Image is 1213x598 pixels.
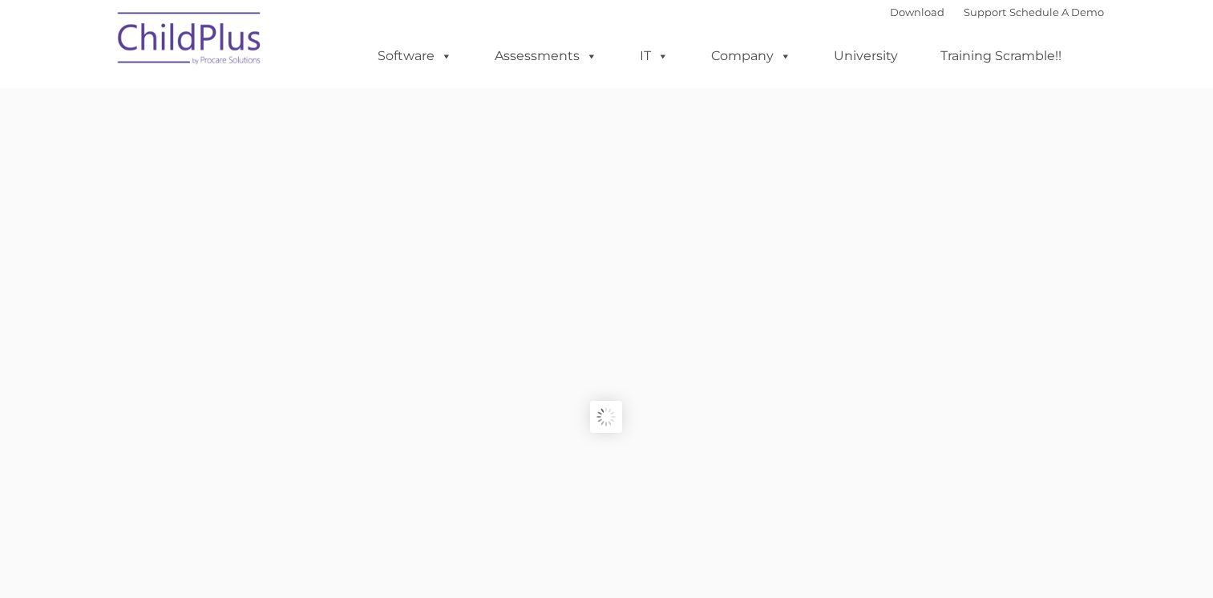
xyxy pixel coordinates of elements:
[362,40,468,72] a: Software
[924,40,1078,72] a: Training Scramble!!
[624,40,685,72] a: IT
[695,40,807,72] a: Company
[110,1,270,81] img: ChildPlus by Procare Solutions
[479,40,613,72] a: Assessments
[964,6,1006,18] a: Support
[890,6,1104,18] font: |
[818,40,914,72] a: University
[1009,6,1104,18] a: Schedule A Demo
[890,6,944,18] a: Download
